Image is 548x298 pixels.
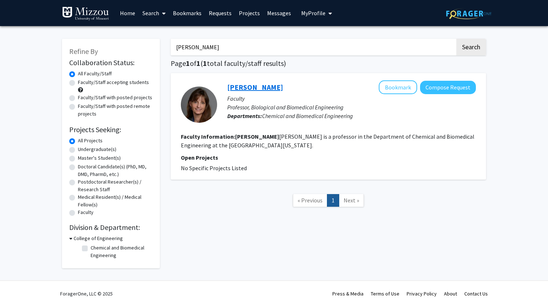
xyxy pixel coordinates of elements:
[181,164,247,172] span: No Specific Projects Listed
[186,59,190,68] span: 1
[227,83,283,92] a: [PERSON_NAME]
[171,187,486,216] nav: Page navigation
[227,94,476,103] p: Faculty
[332,290,364,297] a: Press & Media
[327,194,339,207] a: 1
[171,59,486,68] h1: Page of ( total faculty/staff results)
[227,112,262,119] b: Departments:
[371,290,399,297] a: Terms of Use
[69,58,153,67] h2: Collaboration Status:
[298,197,323,204] span: « Previous
[116,0,139,26] a: Home
[464,290,488,297] a: Contact Us
[5,265,31,293] iframe: Chat
[293,194,327,207] a: Previous Page
[181,153,476,162] p: Open Projects
[203,59,207,68] span: 1
[78,94,152,101] label: Faculty/Staff with posted projects
[139,0,169,26] a: Search
[69,223,153,232] h2: Division & Department:
[69,125,153,134] h2: Projects Seeking:
[74,235,123,242] h3: College of Engineering
[78,79,149,86] label: Faculty/Staff accepting students
[227,103,476,112] p: Professor, Biological and Biomedical Engineering
[78,137,103,144] label: All Projects
[262,112,353,119] span: Chemical and Biomedical Engineering
[69,47,98,56] span: Refine By
[78,193,153,209] label: Medical Resident(s) / Medical Fellow(s)
[78,70,112,77] label: All Faculty/Staff
[263,0,295,26] a: Messages
[379,80,417,94] button: Add Sheila Grant to Bookmarks
[456,39,486,55] button: Search
[196,59,200,68] span: 1
[235,0,263,26] a: Projects
[446,8,491,19] img: ForagerOne Logo
[78,102,153,118] label: Faculty/Staff with posted remote projects
[344,197,359,204] span: Next »
[235,133,279,140] b: [PERSON_NAME]
[62,7,109,21] img: University of Missouri Logo
[181,133,474,149] fg-read-more: [PERSON_NAME] is a professor in the Department of Chemical and Biomedical Engineering at the [GEO...
[205,0,235,26] a: Requests
[420,81,476,94] button: Compose Request to Sheila Grant
[407,290,437,297] a: Privacy Policy
[339,194,364,207] a: Next Page
[78,209,94,216] label: Faculty
[78,178,153,193] label: Postdoctoral Researcher(s) / Research Staff
[91,244,151,259] label: Chemical and Biomedical Engineering
[181,133,235,140] b: Faculty Information:
[78,146,116,153] label: Undergraduate(s)
[171,39,455,55] input: Search Keywords
[444,290,457,297] a: About
[301,9,325,17] span: My Profile
[78,154,121,162] label: Master's Student(s)
[169,0,205,26] a: Bookmarks
[78,163,153,178] label: Doctoral Candidate(s) (PhD, MD, DMD, PharmD, etc.)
